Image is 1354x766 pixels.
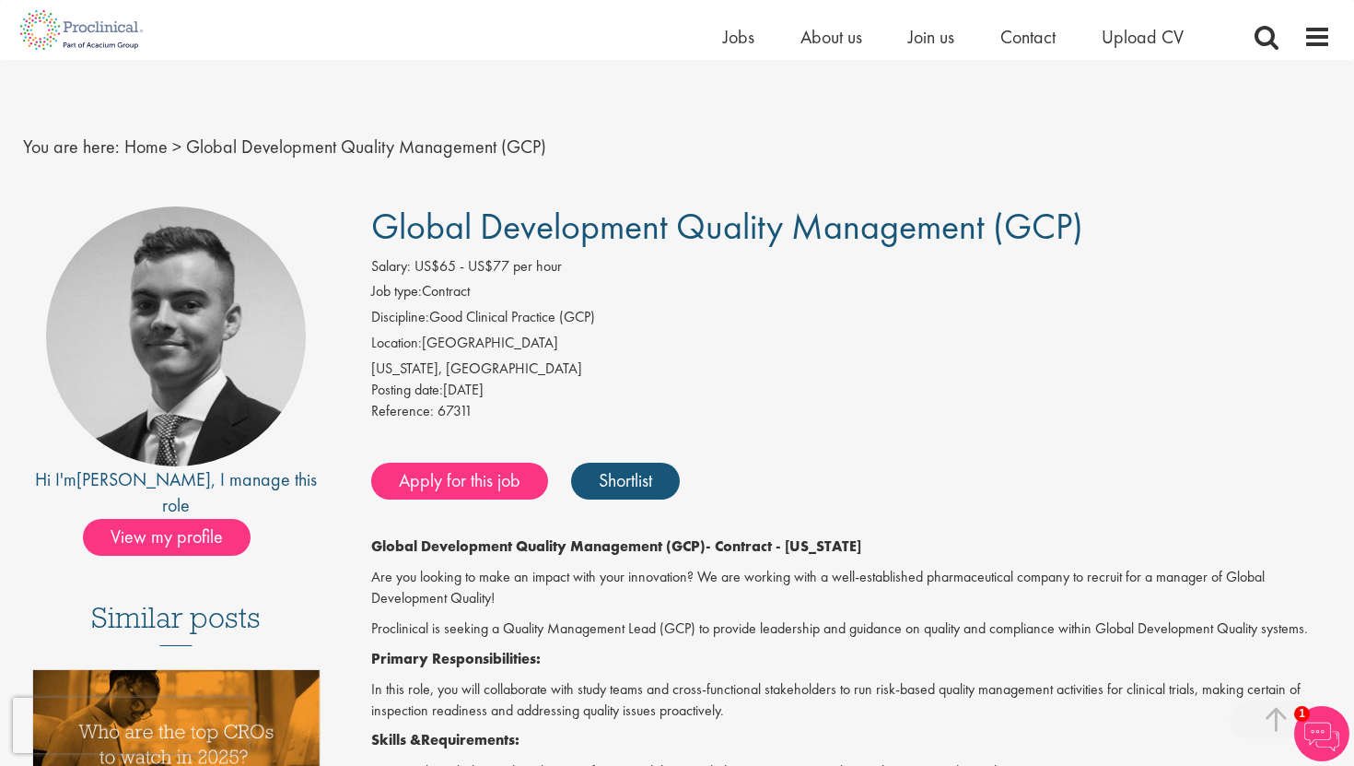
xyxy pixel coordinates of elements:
[371,256,411,277] label: Salary:
[371,307,1332,333] li: Good Clinical Practice (GCP)
[371,619,1332,640] p: Proclinical is seeking a Quality Management Lead (GCP) to provide leadership and guidance on qual...
[371,359,1332,380] div: [US_STATE], [GEOGRAPHIC_DATA]
[371,401,434,422] label: Reference:
[83,523,269,547] a: View my profile
[186,135,546,159] span: Global Development Quality Management (GCP)
[83,519,251,556] span: View my profile
[172,135,181,159] span: >
[371,380,443,399] span: Posting date:
[414,256,562,276] span: US$65 - US$77 per hour
[371,536,706,556] strong: Global Development Quality Management (GCP)
[371,281,422,302] label: Job type:
[908,25,954,49] a: Join us
[1294,706,1310,722] span: 1
[371,463,548,500] a: Apply for this job
[124,135,168,159] a: breadcrumb link
[371,307,429,328] label: Discipline:
[371,380,1332,401] div: [DATE]
[706,536,861,556] strong: - Contract - [US_STATE]
[371,649,541,668] strong: Primary Responsibilities:
[91,602,261,646] h3: Similar posts
[800,25,862,49] a: About us
[371,203,1083,250] span: Global Development Quality Management (GCP)
[23,466,330,519] div: Hi I'm , I manage this role
[13,698,249,753] iframe: reCAPTCHA
[1102,25,1184,49] a: Upload CV
[371,567,1332,609] p: Are you looking to make an impact with your innovation? We are working with a well-established ph...
[1294,706,1349,761] img: Chatbot
[23,135,120,159] span: You are here:
[46,206,306,466] img: imeage of recruiter Alex Bill
[371,281,1332,307] li: Contract
[371,679,1332,722] p: In this role, you will collaborate with study teams and cross-functional stakeholders to run risk...
[371,730,421,749] strong: Skills &
[438,401,473,420] span: 67311
[371,333,1332,359] li: [GEOGRAPHIC_DATA]
[76,467,211,491] a: [PERSON_NAME]
[1000,25,1056,49] a: Contact
[371,333,422,354] label: Location:
[421,730,519,749] strong: Requirements:
[723,25,754,49] a: Jobs
[571,463,680,500] a: Shortlist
